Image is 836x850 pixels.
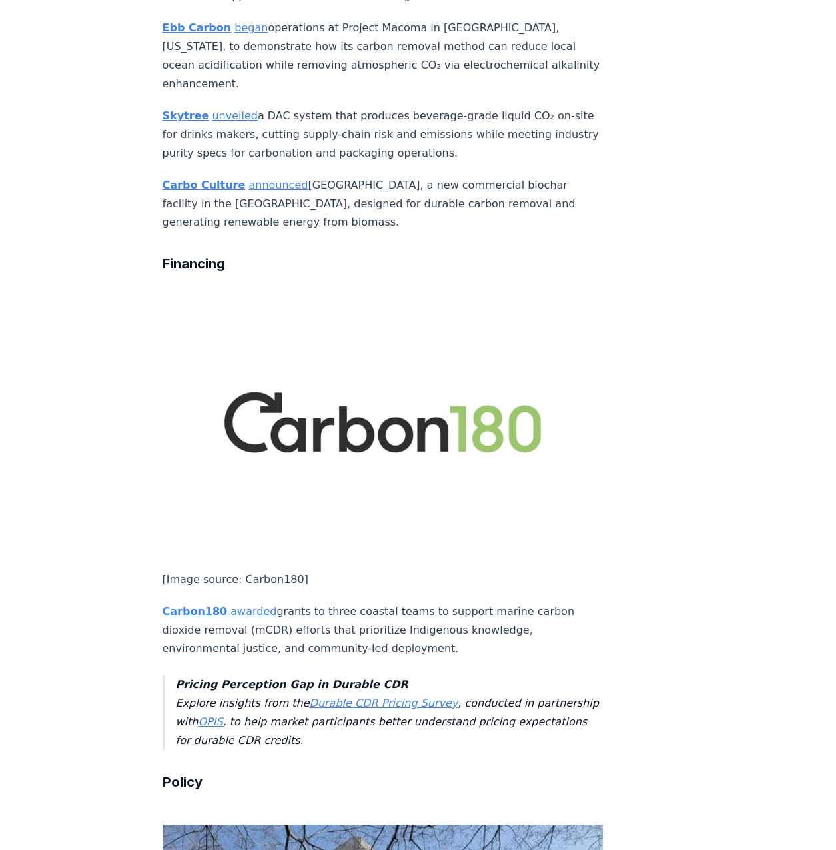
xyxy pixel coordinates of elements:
[163,256,225,272] strong: Financing
[163,602,604,658] p: grants to three coastal teams to support marine carbon dioxide removal (mCDR) efforts that priori...
[310,697,458,709] a: Durable CDR Pricing Survey
[176,678,599,747] em: Explore insights from the , conducted in partnership with , to help market participants better un...
[163,774,203,790] strong: Policy
[163,21,232,34] a: Ebb Carbon
[198,715,222,728] a: OPIS
[230,605,276,618] a: awarded
[163,176,604,232] p: [GEOGRAPHIC_DATA], a new commercial biochar facility in the [GEOGRAPHIC_DATA], designed for durab...
[163,19,604,93] p: operations at Project Macoma in [GEOGRAPHIC_DATA], [US_STATE], to demonstrate how its carbon remo...
[234,21,268,34] a: began
[163,306,604,538] img: blog post image
[163,107,604,163] p: a DAC system that produces beverage-grade liquid CO₂ on-site for drinks makers, cutting supply-ch...
[163,109,209,122] a: Skytree
[212,109,257,122] a: unveiled
[163,570,604,589] p: [Image source: Carbon180]
[163,179,246,191] a: Carbo Culture
[163,605,228,618] a: Carbon180
[248,179,308,191] a: announced
[176,678,408,691] strong: Pricing Perception Gap in Durable CDR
